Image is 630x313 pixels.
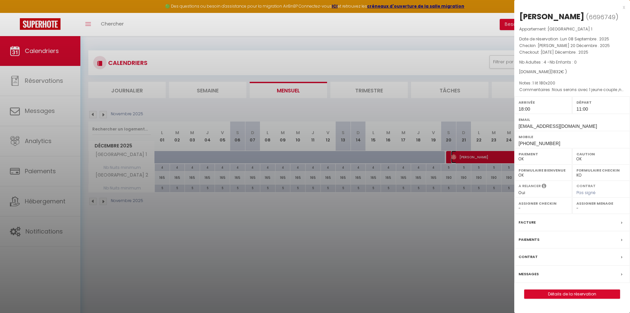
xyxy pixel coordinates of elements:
[514,3,625,11] div: x
[519,99,568,106] label: Arrivée
[519,42,625,49] p: Checkin :
[519,141,560,146] span: [PHONE_NUMBER]
[519,124,597,129] span: [EMAIL_ADDRESS][DOMAIN_NAME]
[576,167,626,174] label: Formulaire Checkin
[519,200,568,207] label: Assigner Checkin
[576,183,596,187] label: Contrat
[519,236,539,243] label: Paiements
[532,80,555,86] span: 1 lit 180x200
[538,43,610,48] span: [PERSON_NAME] 20 Décembre . 2025
[576,200,626,207] label: Assigner Menage
[551,69,567,75] span: ( € )
[519,183,541,189] label: A relancer
[519,151,568,157] label: Paiement
[576,106,588,112] span: 11:00
[550,59,577,65] span: Nb Enfants : 0
[519,116,626,123] label: Email
[576,151,626,157] label: Caution
[519,49,625,56] p: Checkout :
[589,13,615,21] span: 6696749
[519,271,539,278] label: Messages
[548,26,592,32] span: [GEOGRAPHIC_DATA] 1
[519,11,584,22] div: [PERSON_NAME]
[519,36,625,42] p: Date de réservation :
[586,12,618,22] span: ( )
[519,219,536,226] label: Facture
[541,49,588,55] span: [DATE] Décembre . 2025
[552,69,561,75] span: 1832
[519,86,625,93] p: Commentaires :
[519,69,625,75] div: [DOMAIN_NAME]
[519,253,538,260] label: Contrat
[519,133,626,140] label: Mobile
[519,106,530,112] span: 18:00
[519,59,577,65] span: Nb Adultes : 4 -
[576,190,596,195] span: Pas signé
[576,99,626,106] label: Départ
[542,183,546,190] i: Sélectionner OUI si vous souhaiter envoyer les séquences de messages post-checkout
[519,26,625,32] p: Appartement :
[560,36,609,42] span: Lun 08 Septembre . 2025
[519,80,625,86] p: Notes :
[5,3,25,23] button: Ouvrir le widget de chat LiveChat
[524,289,620,299] button: Détails de la réservation
[525,290,620,298] a: Détails de la réservation
[519,167,568,174] label: Formulaire Bienvenue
